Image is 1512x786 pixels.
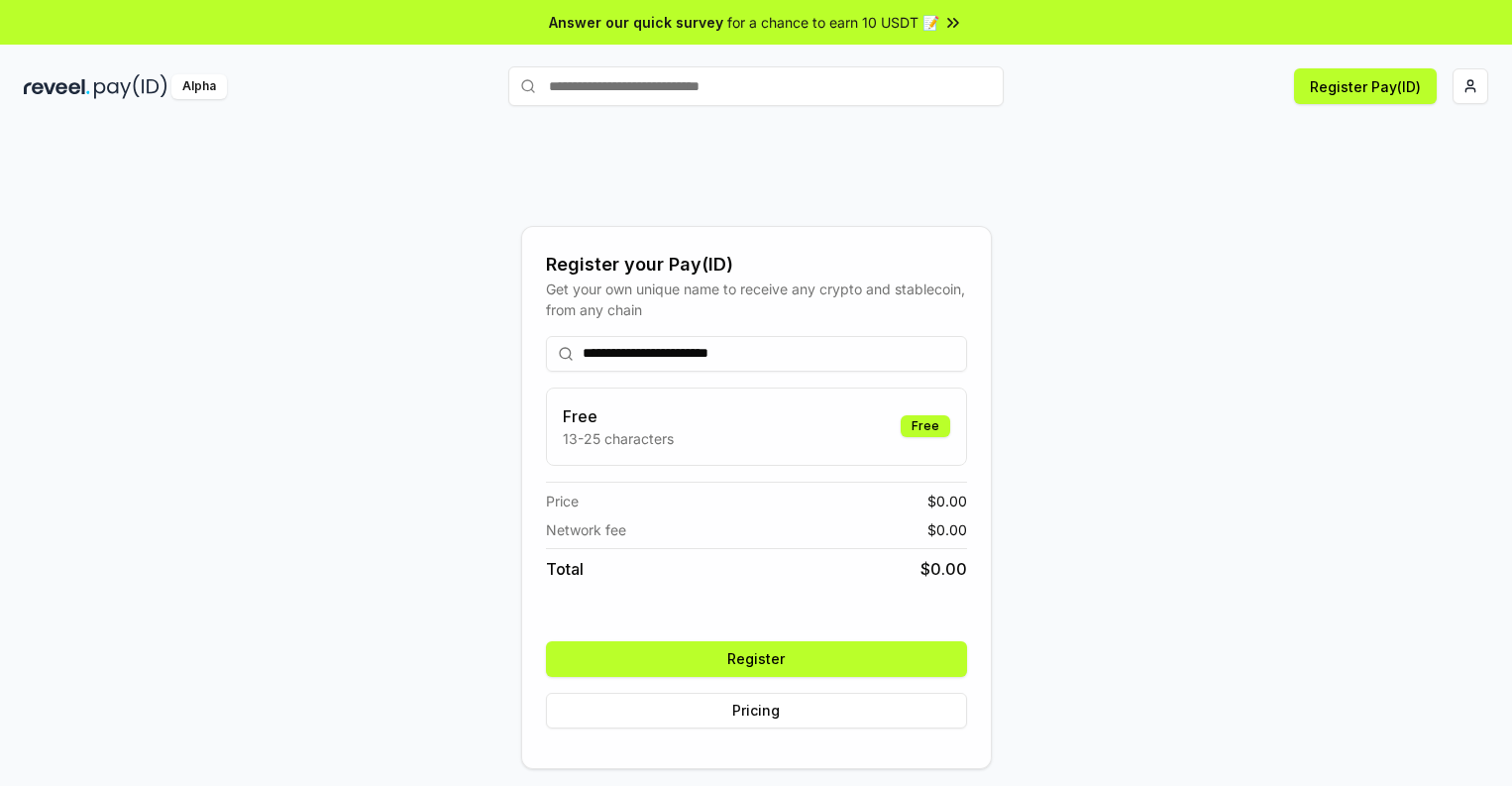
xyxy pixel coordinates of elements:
[546,693,967,729] button: Pricing
[927,491,967,511] span: $ 0.00
[546,279,967,320] div: Get your own unique name to receive any crypto and stablecoin, from any chain
[546,519,626,540] span: Network fee
[94,74,167,99] img: pay_id
[1294,68,1437,104] button: Register Pay(ID)
[171,74,227,99] div: Alpha
[546,491,579,511] span: Price
[24,74,90,99] img: reveel_dark
[901,415,950,437] div: Free
[546,557,584,581] span: Total
[546,641,967,677] button: Register
[563,404,674,428] h3: Free
[549,12,723,33] span: Answer our quick survey
[546,251,967,279] div: Register your Pay(ID)
[727,12,939,33] span: for a chance to earn 10 USDT 📝
[920,557,967,581] span: $ 0.00
[927,519,967,540] span: $ 0.00
[563,428,674,449] p: 13-25 characters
